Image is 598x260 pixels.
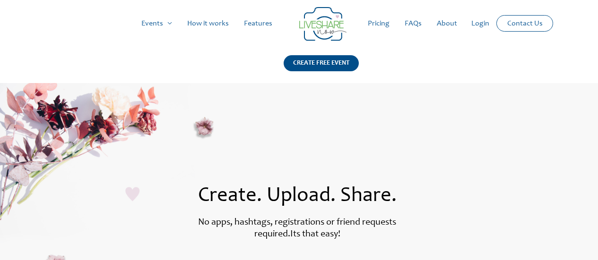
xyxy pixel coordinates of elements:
img: LiveShare logo - Capture & Share Event Memories [299,7,347,41]
span: Create. Upload. Share. [198,186,397,207]
div: CREATE FREE EVENT [284,55,359,71]
a: About [429,8,465,39]
a: Login [464,8,497,39]
a: FAQs [397,8,429,39]
a: How it works [180,8,236,39]
label: No apps, hashtags, registrations or friend requests required. [198,218,396,239]
a: Events [134,8,180,39]
label: Its that easy! [290,230,340,239]
a: Pricing [360,8,397,39]
a: Features [236,8,280,39]
nav: Site Navigation [17,8,581,39]
a: Contact Us [500,16,550,31]
a: CREATE FREE EVENT [284,55,359,83]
